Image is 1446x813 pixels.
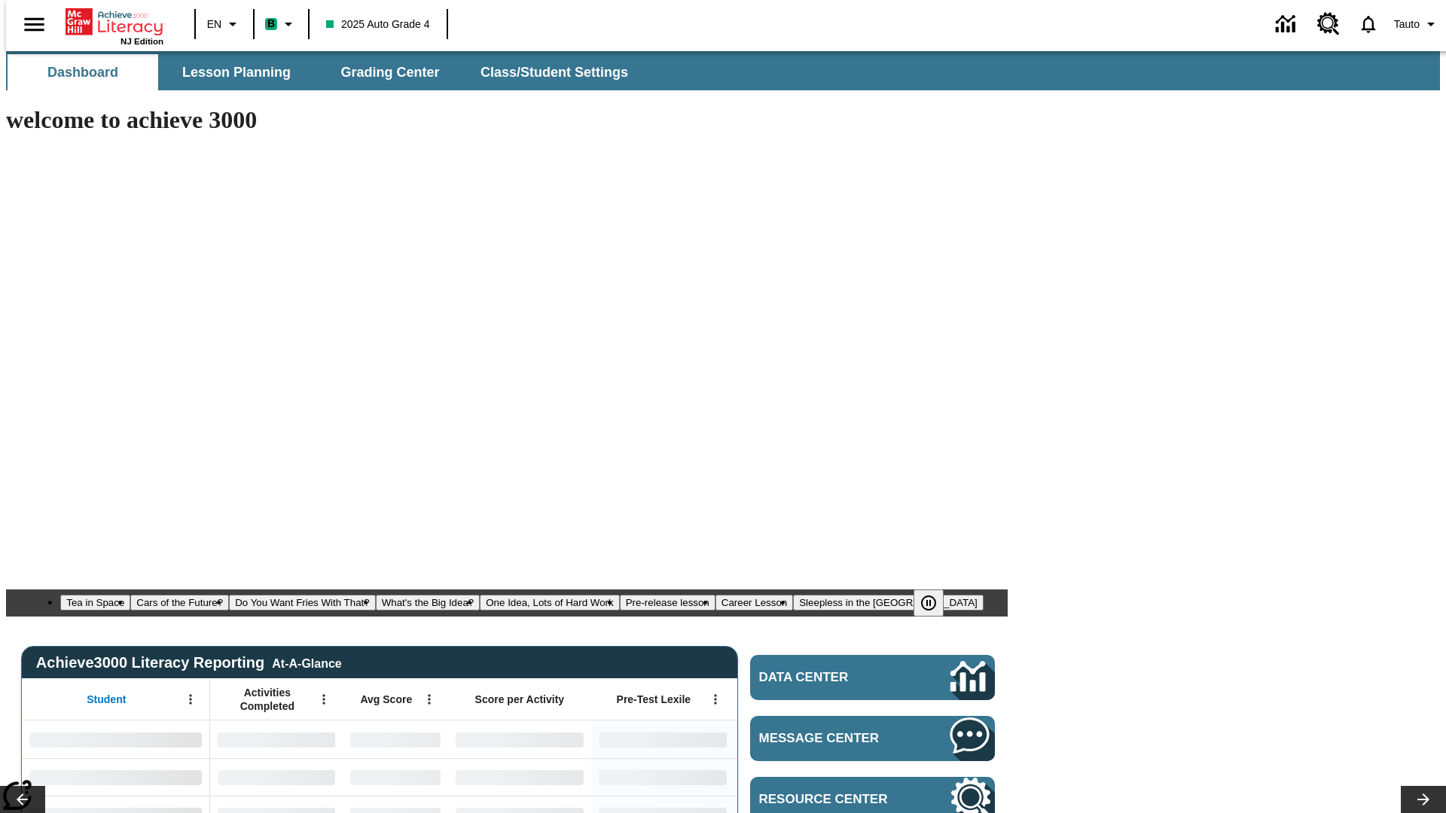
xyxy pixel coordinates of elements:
[620,595,715,611] button: Slide 6 Pre-release lesson
[326,17,430,32] span: 2025 Auto Grade 4
[715,595,793,611] button: Slide 7 Career Lesson
[343,720,448,758] div: No Data,
[617,693,691,706] span: Pre-Test Lexile
[259,11,304,38] button: Boost Class color is mint green. Change class color
[914,589,959,617] div: Pause
[315,54,465,90] button: Grading Center
[1394,17,1420,32] span: Tauto
[267,14,275,33] span: B
[480,64,628,81] span: Class/Student Settings
[182,64,291,81] span: Lesson Planning
[87,693,126,706] span: Student
[1401,786,1446,813] button: Lesson carousel, Next
[60,595,130,611] button: Slide 1 Tea in Space
[750,655,995,700] a: Data Center
[759,731,905,746] span: Message Center
[229,595,376,611] button: Slide 3 Do You Want Fries With That?
[6,54,642,90] div: SubNavbar
[759,792,905,807] span: Resource Center
[66,7,163,37] a: Home
[200,11,249,38] button: Language: EN, Select a language
[6,51,1440,90] div: SubNavbar
[313,688,335,711] button: Open Menu
[468,54,640,90] button: Class/Student Settings
[1388,11,1446,38] button: Profile/Settings
[120,37,163,46] span: NJ Edition
[1267,4,1308,45] a: Data Center
[793,595,984,611] button: Slide 8 Sleepless in the Animal Kingdom
[475,693,565,706] span: Score per Activity
[161,54,312,90] button: Lesson Planning
[360,693,412,706] span: Avg Score
[759,670,900,685] span: Data Center
[47,64,118,81] span: Dashboard
[6,106,1008,134] h1: welcome to achieve 3000
[179,688,202,711] button: Open Menu
[12,2,56,47] button: Open side menu
[36,654,342,671] span: Achieve3000 Literacy Reporting
[418,688,441,711] button: Open Menu
[272,654,341,671] div: At-A-Glance
[8,54,158,90] button: Dashboard
[218,686,317,713] span: Activities Completed
[704,688,727,711] button: Open Menu
[66,5,163,46] div: Home
[1308,4,1349,44] a: Resource Center, Will open in new tab
[210,758,343,796] div: No Data,
[130,595,229,611] button: Slide 2 Cars of the Future?
[914,589,944,617] button: Pause
[207,17,221,32] span: EN
[376,595,480,611] button: Slide 4 What's the Big Idea?
[210,720,343,758] div: No Data,
[343,758,448,796] div: No Data,
[750,716,995,761] a: Message Center
[1349,5,1388,44] a: Notifications
[480,595,619,611] button: Slide 5 One Idea, Lots of Hard Work
[340,64,439,81] span: Grading Center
